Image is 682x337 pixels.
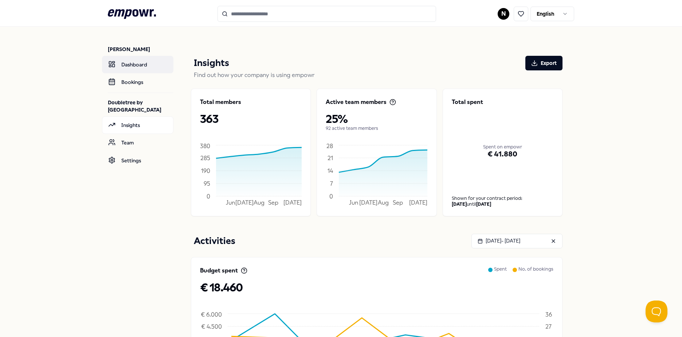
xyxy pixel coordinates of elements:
a: Team [102,134,173,151]
p: 25% [326,112,427,125]
input: Search for products, categories or subcategories [217,6,436,22]
p: € 18.460 [200,281,553,294]
tspan: 36 [545,311,552,318]
p: Insights [194,56,229,70]
tspan: 21 [328,154,333,161]
tspan: 0 [329,193,333,200]
p: Total members [200,98,241,106]
tspan: [DATE] [235,199,254,206]
tspan: 0 [207,193,210,200]
b: [DATE] [452,201,467,207]
tspan: [DATE] [409,199,427,206]
iframe: Help Scout Beacon - Open [646,301,667,322]
tspan: 14 [328,167,333,174]
p: Find out how your company is using empowr [194,70,563,80]
tspan: Sep [268,199,278,206]
tspan: € 4.500 [201,323,222,330]
p: Doubletree by [GEOGRAPHIC_DATA] [108,99,173,113]
p: Active team members [326,98,387,106]
div: € 41.880 [452,130,553,179]
tspan: [DATE] [359,199,377,206]
tspan: [DATE] [283,199,302,206]
tspan: 380 [200,143,210,150]
a: Settings [102,152,173,169]
p: Spent [494,266,507,281]
p: Budget spent [200,266,238,275]
p: No. of bookings [518,266,553,281]
p: 363 [200,112,302,125]
a: Dashboard [102,56,173,73]
p: [PERSON_NAME] [108,46,173,53]
div: Spent on empowr [452,115,553,179]
button: N [498,8,509,20]
p: Total spent [452,98,553,106]
b: [DATE] [476,201,491,207]
p: Shown for your contract period: [452,195,553,201]
tspan: Jun [226,199,235,206]
tspan: 28 [326,143,333,150]
tspan: Aug [378,199,389,206]
tspan: Sep [393,199,403,206]
button: [DATE]- [DATE] [471,234,563,248]
tspan: Jun [349,199,358,206]
p: 92 active team members [326,125,427,131]
tspan: 7 [330,180,333,187]
tspan: Aug [254,199,264,206]
a: Insights [102,116,173,134]
tspan: 95 [204,180,210,187]
div: until [452,201,553,207]
p: Activities [194,234,235,248]
tspan: 285 [200,154,210,161]
tspan: € 6.000 [201,311,222,318]
tspan: 27 [545,323,552,330]
a: Bookings [102,73,173,91]
div: [DATE] - [DATE] [478,237,520,245]
tspan: 190 [201,167,210,174]
button: Export [525,56,563,70]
